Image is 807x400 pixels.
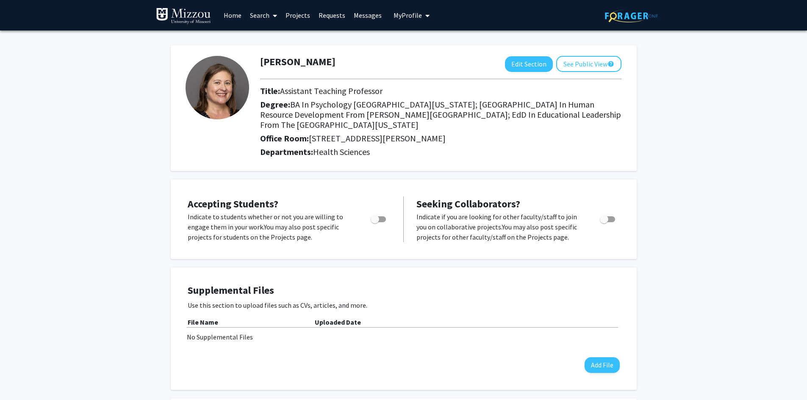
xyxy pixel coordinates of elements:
h2: Degree: [260,99,621,130]
a: Search [246,0,281,30]
img: University of Missouri Logo [156,8,211,25]
a: Messages [349,0,386,30]
h4: Supplemental Files [188,284,620,297]
p: Use this section to upload files such as CVs, articles, and more. [188,300,620,310]
b: Uploaded Date [315,318,361,326]
span: Health Sciences [313,146,370,157]
button: Edit Section [505,56,553,72]
h2: Title: [260,86,621,96]
button: See Public View [556,56,621,72]
button: Add File [585,357,620,373]
h2: Departments: [254,147,628,157]
h2: Office Room: [260,133,621,143]
span: BA In Psychology [GEOGRAPHIC_DATA][US_STATE]; [GEOGRAPHIC_DATA] In Human Resource Development Fro... [260,99,621,130]
span: Accepting Students? [188,197,278,210]
div: No Supplemental Files [187,332,621,342]
p: Indicate if you are looking for other faculty/staff to join you on collaborative projects. You ma... [416,212,584,242]
div: Toggle [367,212,391,224]
h1: [PERSON_NAME] [260,56,336,68]
span: My Profile [394,11,422,19]
img: Profile Picture [186,56,249,119]
iframe: Chat [6,362,36,394]
a: Requests [314,0,349,30]
span: Assistant Teaching Professor [280,86,383,96]
img: ForagerOne Logo [605,9,658,22]
p: Indicate to students whether or not you are willing to engage them in your work. You may also pos... [188,212,355,242]
span: Seeking Collaborators? [416,197,520,210]
a: Projects [281,0,314,30]
b: File Name [188,318,218,326]
a: Home [219,0,246,30]
div: Toggle [596,212,620,224]
span: [STREET_ADDRESS][PERSON_NAME] [309,133,446,143]
mat-icon: help [607,59,614,69]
